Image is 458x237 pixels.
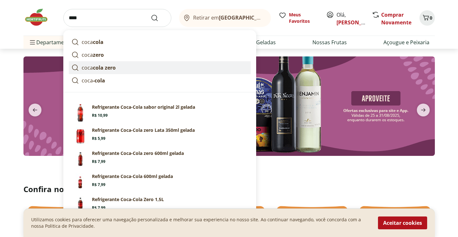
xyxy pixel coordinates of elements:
button: Submit Search [151,14,166,22]
a: cocazero [69,48,251,61]
p: Refrigerante Coca-Cola 600ml gelada [92,173,173,180]
p: Refrigerante Coca-Cola zero Lata 350ml gelada [92,127,195,133]
strong: -cola [93,77,105,84]
button: previous [23,104,47,116]
span: R$ 7,99 [92,205,105,210]
button: Retirar em[GEOGRAPHIC_DATA]/[GEOGRAPHIC_DATA] [179,9,271,27]
p: Refrigerante Coca-Cola zero 600ml gelada [92,150,184,157]
span: 0 [430,15,432,21]
button: next [412,104,435,116]
a: Refrigerante Coca-Cola sabor original 2l geladaR$ 10,99 [69,101,251,124]
p: Refrigerante Coca-Cola Zero 1,5L [92,196,164,203]
span: Retirar em [193,15,264,21]
input: search [63,9,171,27]
span: R$ 7,99 [92,159,105,164]
a: Meus Favoritos [279,12,319,24]
strong: cola zero [93,64,116,71]
span: Olá, [337,11,365,26]
a: Açougue e Peixaria [383,38,429,46]
span: R$ 5,99 [92,136,105,141]
p: coca [82,64,116,72]
span: R$ 10,99 [92,113,108,118]
p: Utilizamos cookies para oferecer uma navegação personalizada e melhorar sua experiencia no nosso ... [31,216,370,229]
a: Comprar Novamente [381,11,411,26]
span: R$ 7,99 [92,182,105,187]
b: [GEOGRAPHIC_DATA]/[GEOGRAPHIC_DATA] [219,14,327,21]
p: coca [82,51,104,59]
img: Hortifruti [23,8,56,27]
a: Refrigerante Coca-Cola Zero 1,5LR$ 7,99 [69,194,251,217]
a: Refrigerante Coca-Cola zero 600ml geladaR$ 7,99 [69,148,251,171]
button: Carrinho [419,10,435,26]
strong: zero [93,51,104,58]
a: cocacola [69,36,251,48]
p: coca [82,38,103,46]
button: Menu [29,35,36,50]
p: coca [82,77,105,84]
a: coca-cola [69,74,251,87]
span: Departamentos [29,35,75,50]
a: [PERSON_NAME] [337,19,378,26]
h2: Confira nossos descontos exclusivos [23,184,435,194]
a: Nossas Frutas [312,38,347,46]
span: Meus Favoritos [289,12,319,24]
button: Aceitar cookies [378,216,427,229]
p: Refrigerante Coca-Cola sabor original 2l gelada [92,104,195,110]
a: Refrigerante Coca-Cola zero Lata 350ml geladaR$ 5,99 [69,124,251,148]
a: Refrigerante Coca-Cola 600ml geladaR$ 7,99 [69,171,251,194]
strong: cola [93,38,103,46]
a: cocacola zero [69,61,251,74]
